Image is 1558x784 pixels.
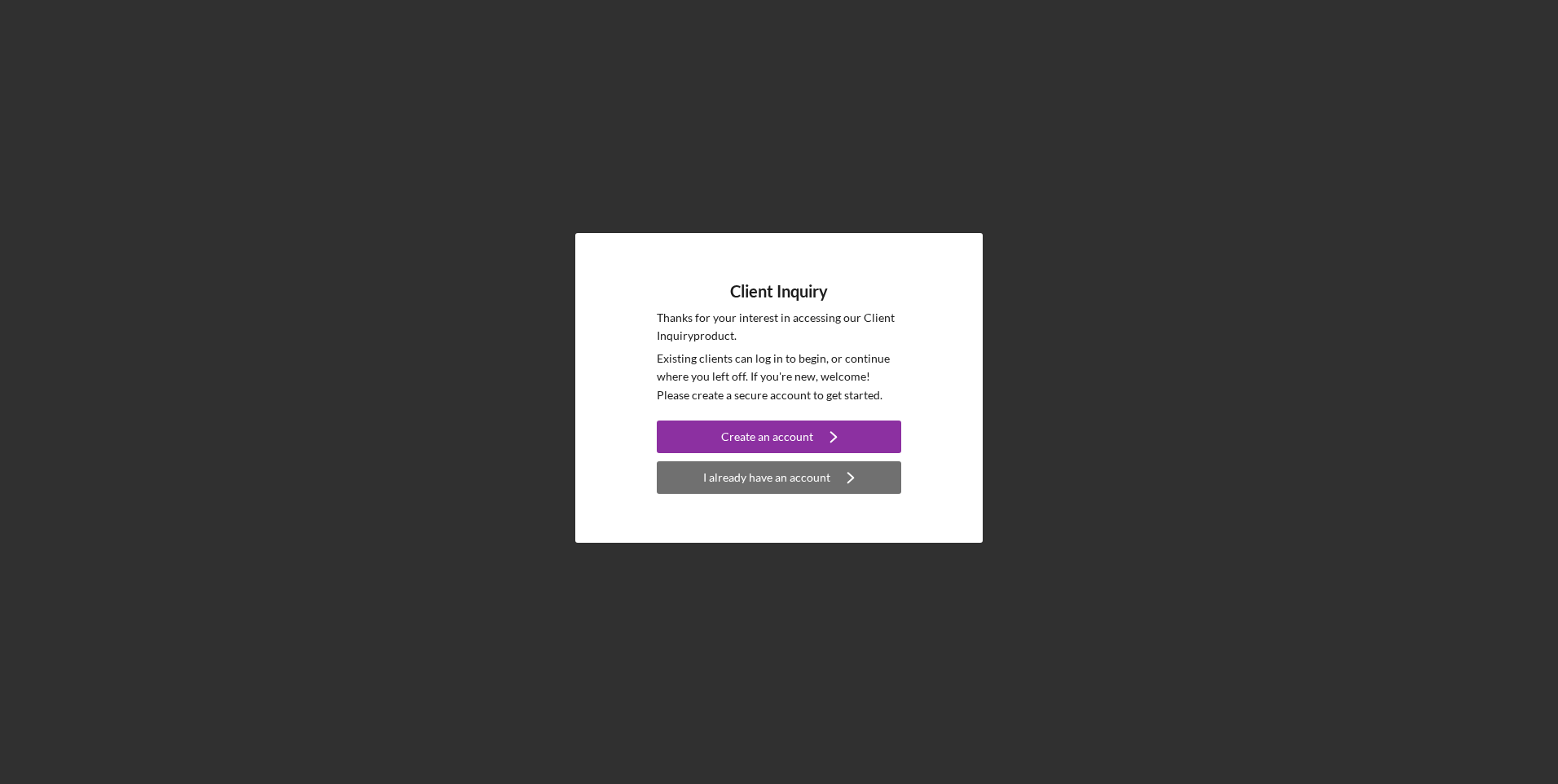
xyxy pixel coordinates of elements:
[657,421,901,457] a: Create an account
[721,421,813,453] div: Create an account
[657,350,901,404] p: Existing clients can log in to begin, or continue where you left off. If you're new, welcome! Ple...
[730,282,828,301] h4: Client Inquiry
[703,461,830,494] div: I already have an account
[657,309,901,346] p: Thanks for your interest in accessing our Client Inquiry product.
[657,461,901,494] button: I already have an account
[657,421,901,453] button: Create an account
